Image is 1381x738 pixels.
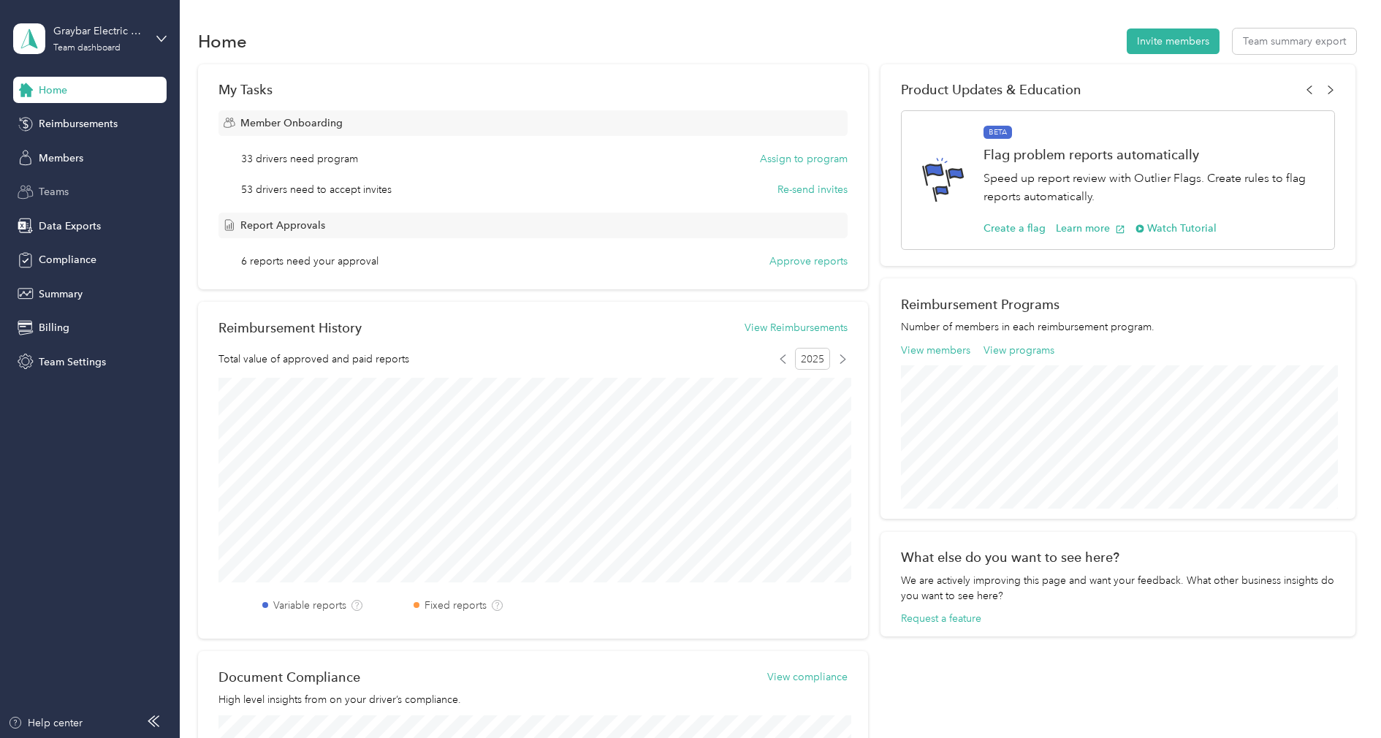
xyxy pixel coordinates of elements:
[39,184,69,199] span: Teams
[769,254,848,269] button: Approve reports
[984,170,1319,205] p: Speed up report review with Outlier Flags. Create rules to flag reports automatically.
[39,83,67,98] span: Home
[39,354,106,370] span: Team Settings
[241,254,378,269] span: 6 reports need your approval
[1127,28,1220,54] button: Invite members
[901,549,1335,565] div: What else do you want to see here?
[39,116,118,132] span: Reimbursements
[53,23,145,39] div: Graybar Electric Company, Inc
[218,692,848,707] p: High level insights from on your driver’s compliance.
[241,182,392,197] span: 53 drivers need to accept invites
[273,598,346,613] label: Variable reports
[777,182,848,197] button: Re-send invites
[240,115,343,131] span: Member Onboarding
[901,343,970,358] button: View members
[1233,28,1356,54] button: Team summary export
[218,82,848,97] div: My Tasks
[240,218,325,233] span: Report Approvals
[39,252,96,267] span: Compliance
[745,320,848,335] button: View Reimbursements
[901,319,1335,335] p: Number of members in each reimbursement program.
[984,147,1319,162] h1: Flag problem reports automatically
[984,221,1046,236] button: Create a flag
[8,715,83,731] button: Help center
[1056,221,1125,236] button: Learn more
[39,320,69,335] span: Billing
[198,34,247,49] h1: Home
[901,297,1335,312] h2: Reimbursement Programs
[53,44,121,53] div: Team dashboard
[767,669,848,685] button: View compliance
[241,151,358,167] span: 33 drivers need program
[795,348,830,370] span: 2025
[218,351,409,367] span: Total value of approved and paid reports
[1299,656,1381,738] iframe: Everlance-gr Chat Button Frame
[760,151,848,167] button: Assign to program
[218,320,362,335] h2: Reimbursement History
[901,82,1081,97] span: Product Updates & Education
[984,343,1054,358] button: View programs
[984,126,1012,139] span: BETA
[425,598,487,613] label: Fixed reports
[901,573,1335,604] div: We are actively improving this page and want your feedback. What other business insights do you w...
[39,151,83,166] span: Members
[39,286,83,302] span: Summary
[39,218,101,234] span: Data Exports
[901,611,981,626] button: Request a feature
[1135,221,1217,236] button: Watch Tutorial
[218,669,360,685] h2: Document Compliance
